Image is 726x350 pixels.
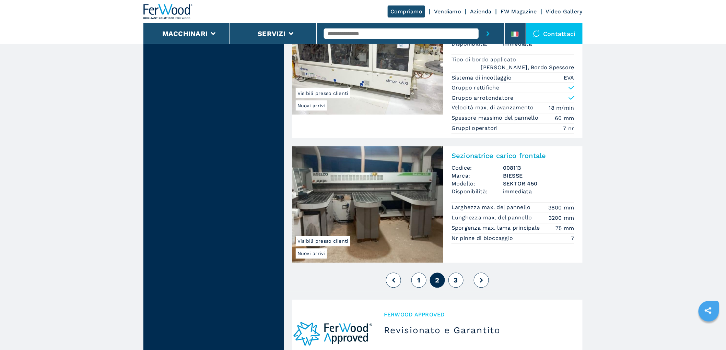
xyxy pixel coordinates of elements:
[503,172,574,180] h3: BIESSE
[479,23,497,44] button: submit-button
[452,204,532,212] p: Larghezza max. del pannello
[454,276,458,285] span: 3
[700,302,717,319] a: sharethis
[296,88,350,98] span: Visibili presso clienti
[470,8,492,15] a: Azienda
[549,104,574,112] em: 18 m/min
[162,29,208,38] button: Macchinari
[452,84,499,92] p: Gruppo rettifiche
[258,29,285,38] button: Servizi
[555,114,574,122] em: 60 mm
[452,56,518,63] p: Tipo di bordo applicato
[533,30,540,37] img: Contattaci
[452,164,503,172] span: Codice:
[296,236,350,246] span: Visibili presso clienti
[452,152,574,160] h2: Sezionatrice carico frontale
[503,164,574,172] h3: 008113
[563,125,574,133] em: 7 nr
[292,146,583,263] a: Sezionatrice carico frontale BIESSE SEKTOR 450Nuovi arriviVisibili presso clientiSezionatrice car...
[564,74,574,82] em: EVA
[571,235,574,243] em: 7
[411,273,426,288] button: 1
[292,146,443,263] img: Sezionatrice carico frontale BIESSE SEKTOR 450
[430,273,445,288] button: 2
[388,5,425,17] a: Compriamo
[452,225,542,232] p: Sporgenza max. lama principale
[503,180,574,188] h3: SEKTOR 450
[452,180,503,188] span: Modello:
[452,172,503,180] span: Marca:
[417,276,420,285] span: 1
[501,8,537,15] a: FW Magazine
[434,8,461,15] a: Vendiamo
[503,188,574,196] span: immediata
[546,8,583,15] a: Video Gallery
[452,188,503,196] span: Disponibilità:
[548,204,574,212] em: 3800 mm
[452,214,534,222] p: Lunghezza max. del pannello
[481,63,574,71] em: [PERSON_NAME], Bordo Spessore
[452,235,515,242] p: Nr pinze di bloccaggio
[549,214,574,222] em: 3200 mm
[452,104,536,112] p: Velocità max. di avanzamento
[556,225,574,232] em: 75 mm
[452,74,514,82] p: Sistema di incollaggio
[697,319,721,345] iframe: Chat
[452,94,514,102] p: Gruppo arrotondatore
[296,100,327,111] span: Nuovi arrivi
[384,311,572,319] span: Ferwood Approved
[296,249,327,259] span: Nuovi arrivi
[143,4,193,19] img: Ferwood
[384,325,572,336] h3: Revisionato e Garantito
[448,273,464,288] button: 3
[452,125,500,132] p: Gruppi operatori
[526,23,583,44] div: Contattaci
[435,276,440,285] span: 2
[452,114,540,122] p: Spessore massimo del pannello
